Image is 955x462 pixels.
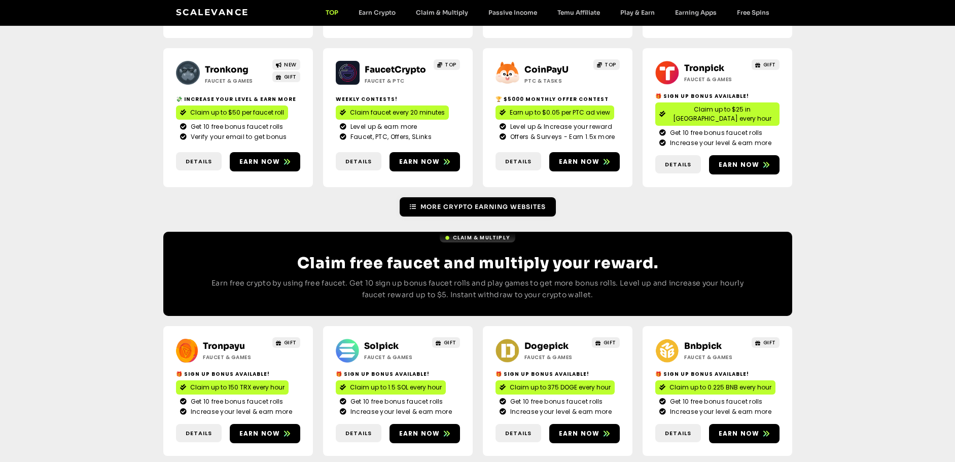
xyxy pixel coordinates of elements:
span: Faucet, PTC, Offers, SLinks [348,132,432,141]
span: TOP [605,61,616,68]
a: Earn now [709,155,780,174]
span: Level up & Increase your reward [508,122,612,131]
a: Solpick [364,341,399,351]
a: Claim up to $25 in [GEOGRAPHIC_DATA] every hour [655,102,780,126]
h2: 🎁 Sign Up Bonus Available! [655,92,780,100]
span: Details [505,157,532,166]
span: Offers & Surveys - Earn 1.5x more [508,132,615,141]
a: Tronpick [684,63,724,74]
span: Increase your level & earn more [667,138,771,148]
h2: Faucet & Games [364,353,428,361]
p: Earn free crypto by using free faucet. Get 10 sign up bonus faucet rolls and play games to get mo... [204,277,752,302]
span: Earn now [239,157,280,166]
h2: 🎁 Sign Up Bonus Available! [336,370,460,378]
h2: Faucet & Games [203,353,266,361]
span: Claim up to 150 TRX every hour [190,383,285,392]
h2: 🎁 Sign Up Bonus Available! [655,370,780,378]
span: GIFT [604,339,616,346]
a: Earn now [549,424,620,443]
a: Play & Earn [610,9,665,16]
span: Earn now [239,429,280,438]
span: Increase your level & earn more [667,407,771,416]
h2: Faucet & PTC [365,77,428,85]
a: Details [496,424,541,443]
span: Get 10 free bonus faucet rolls [188,397,284,406]
a: Details [496,152,541,171]
span: GIFT [284,73,297,81]
a: GIFT [752,59,780,70]
span: Increase your level & earn more [188,407,292,416]
span: Level up & earn more [348,122,417,131]
a: Details [336,424,381,443]
h2: Faucet & Games [684,353,748,361]
a: More Crypto Earning Websites [400,197,556,217]
span: GIFT [444,339,456,346]
a: Earn now [390,152,460,171]
span: Claim up to 1.5 SOL every hour [350,383,442,392]
span: Claim faucet every 20 minutes [350,108,445,117]
a: FaucetCrypto [365,64,426,75]
a: Earning Apps [665,9,727,16]
a: Earn up to $0.05 per PTC ad view [496,105,614,120]
a: Scalevance [176,7,249,17]
a: Details [176,424,222,443]
a: Claim up to 0.225 BNB every hour [655,380,775,395]
a: TOP [434,59,460,70]
h2: ptc & Tasks [524,77,588,85]
span: Claim up to 0.225 BNB every hour [669,383,771,392]
h2: Claim free faucet and multiply your reward. [204,254,752,272]
a: Free Spins [727,9,780,16]
a: Details [336,152,381,171]
a: Tronpayu [203,341,245,351]
a: Claim & Multiply [406,9,478,16]
a: NEW [272,59,300,70]
a: Earn Crypto [348,9,406,16]
a: Details [176,152,222,171]
span: Get 10 free bonus faucet rolls [667,397,763,406]
h2: 🎁 Sign Up Bonus Available! [176,370,300,378]
nav: Menu [315,9,780,16]
a: Claim up to $50 per faucet roll [176,105,288,120]
span: Earn now [559,429,600,438]
h2: 🎁 Sign Up Bonus Available! [496,370,620,378]
h2: Faucet & Games [524,353,588,361]
span: Details [345,157,372,166]
span: Details [665,429,691,438]
span: More Crypto Earning Websites [420,202,546,211]
a: Earn now [549,152,620,171]
h2: 💸 Increase your level & earn more [176,95,300,103]
span: Get 10 free bonus faucet rolls [508,397,603,406]
a: CoinPayU [524,64,569,75]
span: Get 10 free bonus faucet rolls [667,128,763,137]
a: Earn now [709,424,780,443]
a: TOP [593,59,620,70]
span: NEW [284,61,297,68]
span: Earn now [399,429,440,438]
a: Dogepick [524,341,569,351]
a: Earn now [390,424,460,443]
span: Claim up to 375 DOGE every hour [510,383,611,392]
a: Details [655,155,701,174]
h2: Faucet & Games [205,77,268,85]
a: Tronkong [205,64,249,75]
a: Claim up to 150 TRX every hour [176,380,289,395]
span: Increase your level & earn more [508,407,612,416]
a: Claim & Multiply [440,233,515,242]
span: Details [186,157,212,166]
h2: Faucet & Games [684,76,748,83]
span: Earn up to $0.05 per PTC ad view [510,108,610,117]
span: Get 10 free bonus faucet rolls [348,397,443,406]
span: Details [505,429,532,438]
span: Verify your email to get bonus [188,132,287,141]
a: Bnbpick [684,341,722,351]
a: GIFT [272,337,300,348]
h2: Weekly contests! [336,95,460,103]
span: Claim up to $25 in [GEOGRAPHIC_DATA] every hour [669,105,775,123]
span: GIFT [763,61,776,68]
a: GIFT [752,337,780,348]
span: Claim & Multiply [453,234,510,241]
span: Earn now [719,429,760,438]
h2: 🏆 $5000 Monthly Offer contest [496,95,620,103]
span: GIFT [763,339,776,346]
a: Details [655,424,701,443]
